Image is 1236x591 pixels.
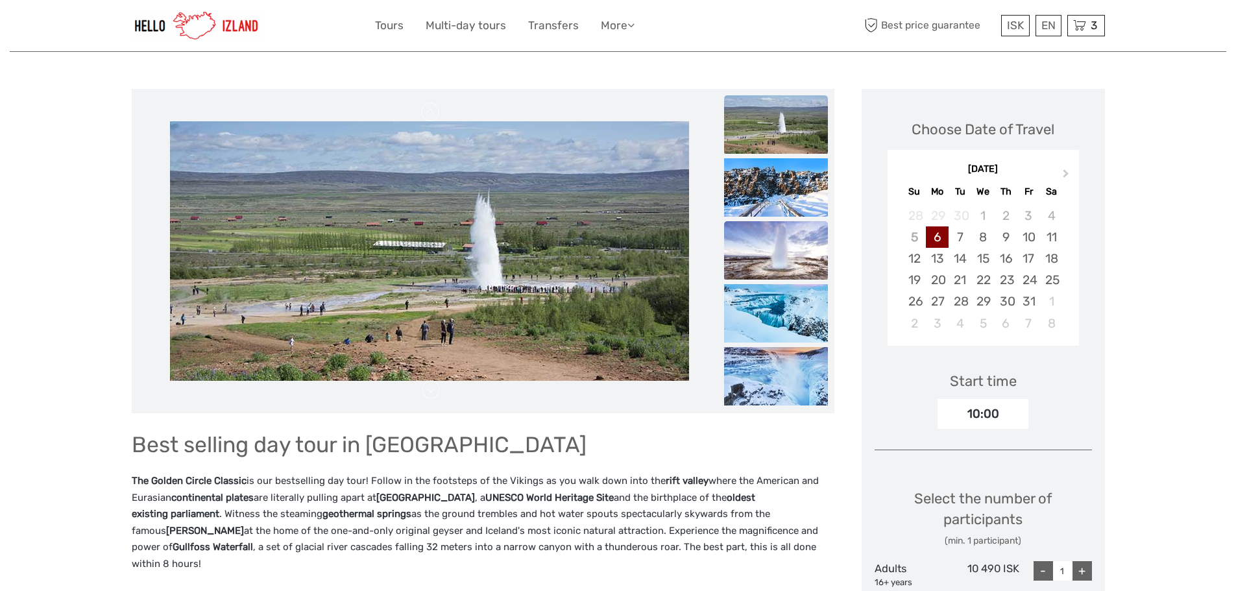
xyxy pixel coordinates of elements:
[903,226,926,248] div: Not available Sunday, October 5th, 2025
[601,16,635,35] a: More
[949,269,971,291] div: Choose Tuesday, October 21st, 2025
[1017,183,1040,200] div: Fr
[724,95,828,154] img: c0de1f531bed482d8f827e8adb229bb7_slider_thumbnail.jpeg
[875,488,1092,548] div: Select the number of participants
[1017,313,1040,334] div: Choose Friday, November 7th, 2025
[971,183,994,200] div: We
[1040,183,1063,200] div: Sa
[132,10,261,42] img: 1270-cead85dc-23af-4572-be81-b346f9cd5751_logo_small.jpg
[947,561,1019,588] div: 10 490 ISK
[875,561,947,588] div: Adults
[995,183,1017,200] div: Th
[995,205,1017,226] div: Not available Thursday, October 2nd, 2025
[1007,19,1024,32] span: ISK
[1040,226,1063,248] div: Choose Saturday, October 11th, 2025
[971,291,994,312] div: Choose Wednesday, October 29th, 2025
[903,269,926,291] div: Choose Sunday, October 19th, 2025
[1089,19,1099,32] span: 3
[903,291,926,312] div: Choose Sunday, October 26th, 2025
[1017,226,1040,248] div: Choose Friday, October 10th, 2025
[995,226,1017,248] div: Choose Thursday, October 9th, 2025
[528,16,579,35] a: Transfers
[173,541,253,553] strong: Gullfoss Waterfall
[1040,313,1063,334] div: Choose Saturday, November 8th, 2025
[724,284,828,343] img: f05ce2ace1b449358594dd154c943b53_slider_thumbnail.jpg
[926,291,949,312] div: Choose Monday, October 27th, 2025
[971,269,994,291] div: Choose Wednesday, October 22nd, 2025
[949,248,971,269] div: Choose Tuesday, October 14th, 2025
[862,15,998,36] span: Best price guarantee
[666,475,709,487] strong: rift valley
[376,492,475,503] strong: [GEOGRAPHIC_DATA]
[995,313,1017,334] div: Choose Thursday, November 6th, 2025
[938,399,1028,429] div: 10:00
[995,269,1017,291] div: Choose Thursday, October 23rd, 2025
[949,313,971,334] div: Choose Tuesday, November 4th, 2025
[426,16,506,35] a: Multi-day tours
[485,492,614,503] strong: UNESCO World Heritage Site
[903,313,926,334] div: Choose Sunday, November 2nd, 2025
[949,205,971,226] div: Not available Tuesday, September 30th, 2025
[971,226,994,248] div: Choose Wednesday, October 8th, 2025
[132,473,834,572] p: is our bestselling day tour! Follow in the footsteps of the Vikings as you walk down into the whe...
[875,535,1092,548] div: (min. 1 participant)
[724,347,828,405] img: 2858cc82e5a746d291d56d413d2c8506_slider_thumbnail.jpg
[903,248,926,269] div: Choose Sunday, October 12th, 2025
[888,163,1079,176] div: [DATE]
[170,121,689,381] img: c0de1f531bed482d8f827e8adb229bb7_main_slider.jpeg
[1040,269,1063,291] div: Choose Saturday, October 25th, 2025
[912,119,1054,139] div: Choose Date of Travel
[132,475,247,487] strong: The Golden Circle Classic
[1017,205,1040,226] div: Not available Friday, October 3rd, 2025
[926,205,949,226] div: Not available Monday, September 29th, 2025
[950,371,1017,391] div: Start time
[1036,15,1061,36] div: EN
[926,183,949,200] div: Mo
[724,158,828,217] img: a82d89997e2942f6a8a82aa615471e13_slider_thumbnail.jpg
[949,183,971,200] div: Tu
[971,313,994,334] div: Choose Wednesday, November 5th, 2025
[926,226,949,248] div: Choose Monday, October 6th, 2025
[949,291,971,312] div: Choose Tuesday, October 28th, 2025
[949,226,971,248] div: Choose Tuesday, October 7th, 2025
[132,431,834,458] h1: Best selling day tour in [GEOGRAPHIC_DATA]
[926,248,949,269] div: Choose Monday, October 13th, 2025
[375,16,404,35] a: Tours
[995,291,1017,312] div: Choose Thursday, October 30th, 2025
[322,508,411,520] strong: geothermal springs
[1057,166,1078,187] button: Next Month
[1017,248,1040,269] div: Choose Friday, October 17th, 2025
[926,269,949,291] div: Choose Monday, October 20th, 2025
[971,248,994,269] div: Choose Wednesday, October 15th, 2025
[1040,291,1063,312] div: Choose Saturday, November 1st, 2025
[995,248,1017,269] div: Choose Thursday, October 16th, 2025
[1072,561,1092,581] div: +
[903,205,926,226] div: Not available Sunday, September 28th, 2025
[875,577,947,589] div: 16+ years
[903,183,926,200] div: Su
[1034,561,1053,581] div: -
[926,313,949,334] div: Choose Monday, November 3rd, 2025
[971,205,994,226] div: Not available Wednesday, October 1st, 2025
[166,525,244,537] strong: [PERSON_NAME]
[1017,291,1040,312] div: Choose Friday, October 31st, 2025
[1017,269,1040,291] div: Choose Friday, October 24th, 2025
[1040,205,1063,226] div: Not available Saturday, October 4th, 2025
[891,205,1074,334] div: month 2025-10
[724,221,828,280] img: 1165b5f134c640d69f6d3a12f7e4e24d_slider_thumbnail.jpg
[171,492,254,503] strong: continental plates
[1040,248,1063,269] div: Choose Saturday, October 18th, 2025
